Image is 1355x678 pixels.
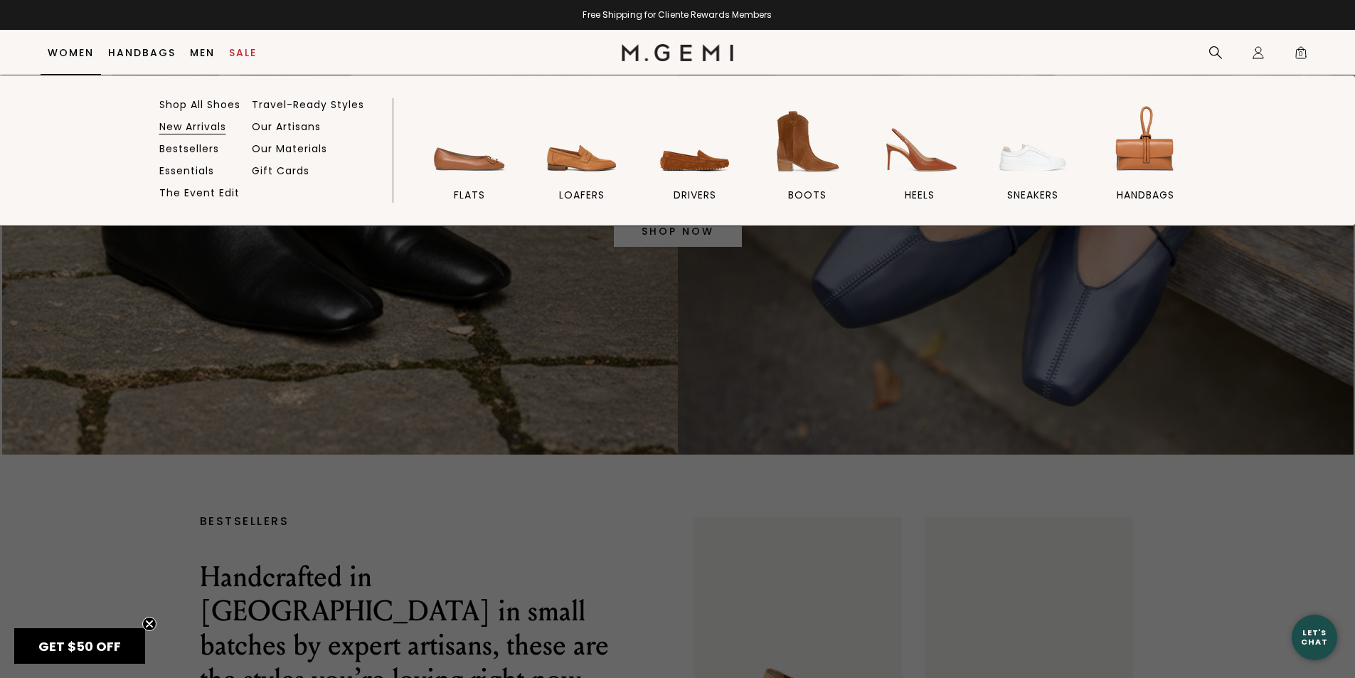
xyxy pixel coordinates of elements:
a: Handbags [108,47,176,58]
a: handbags [1095,102,1196,226]
a: Shop All Shoes [159,98,240,111]
a: drivers [644,102,745,226]
a: heels [869,102,970,226]
a: The Event Edit [159,186,240,199]
a: Men [190,47,215,58]
a: Women [48,47,94,58]
img: BOOTS [767,102,847,181]
a: Essentials [159,164,214,177]
a: Our Materials [252,142,327,155]
a: loafers [531,102,632,226]
span: BOOTS [788,189,827,201]
span: drivers [674,189,716,201]
img: loafers [542,102,622,181]
span: sneakers [1007,189,1058,201]
div: GET $50 OFFClose teaser [14,628,145,664]
a: Bestsellers [159,142,219,155]
img: drivers [655,102,735,181]
span: handbags [1117,189,1174,201]
a: Our Artisans [252,120,321,133]
img: sneakers [993,102,1073,181]
span: GET $50 OFF [38,637,121,655]
a: Gift Cards [252,164,309,177]
img: M.Gemi [622,44,733,61]
div: Let's Chat [1292,628,1337,646]
img: heels [880,102,960,181]
a: sneakers [982,102,1083,226]
span: heels [905,189,935,201]
img: flats [430,102,509,181]
a: New Arrivals [159,120,226,133]
span: flats [454,189,485,201]
img: handbags [1105,102,1185,181]
a: Travel-Ready Styles [252,98,364,111]
a: Sale [229,47,257,58]
a: BOOTS [757,102,858,226]
span: 0 [1294,48,1308,63]
button: Close teaser [142,617,156,631]
span: loafers [559,189,605,201]
a: flats [419,102,520,226]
